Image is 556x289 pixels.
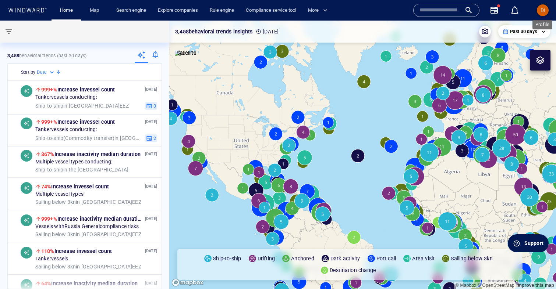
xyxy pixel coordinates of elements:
span: in [GEOGRAPHIC_DATA] EEZ [35,263,141,270]
span: in [GEOGRAPHIC_DATA] EEZ [35,135,142,141]
img: satellite [175,50,196,57]
button: More [305,4,334,17]
span: in [GEOGRAPHIC_DATA] EEZ [35,231,141,238]
p: Destination change [330,266,376,275]
p: [DATE] [145,118,157,125]
span: Multiple vessel types [35,191,84,198]
span: Sailing below 3kn [35,199,76,205]
span: in the [GEOGRAPHIC_DATA] [35,166,128,173]
span: Vessels with Russia General compliance risks [35,223,139,230]
p: [DATE] [145,86,157,93]
p: [DATE] [145,215,157,222]
div: Date [37,69,56,76]
span: Multiple vessel types conducting: [35,159,113,165]
p: Area visit [412,254,435,263]
a: Map [87,4,105,17]
span: in [GEOGRAPHIC_DATA] EEZ [35,199,141,205]
p: Dark activity [330,254,360,263]
span: 999+% [41,87,57,93]
h6: Sort by [21,69,35,76]
button: 3 [145,102,157,110]
span: Sailing below 3kn [35,263,76,269]
p: [DATE] [145,183,157,190]
span: 74% [41,184,52,189]
span: Increase in vessel count [41,119,115,125]
span: Ship-to-ship [35,102,63,108]
a: Search engine [113,4,149,17]
div: Notification center [510,6,519,15]
a: Map feedback [516,283,554,288]
span: 3 [152,102,156,109]
span: Increase in activity median duration [41,216,144,222]
p: Ship-to-ship [213,254,241,263]
p: Satellite [177,48,196,57]
p: Past 30 days [510,28,537,35]
span: 110% [41,248,54,254]
span: 2 [152,135,156,141]
span: 999+% [41,119,57,125]
iframe: Chat [525,256,550,283]
p: Port call [376,254,396,263]
span: 999+% [41,216,57,222]
span: Tanker vessels [35,256,68,262]
a: Mapbox [456,283,476,288]
canvas: Map [169,21,556,289]
p: [DATE] [145,248,157,254]
a: Explore companies [155,4,201,17]
p: behavioral trends (Past 30 days) [7,53,86,59]
button: DI [535,3,550,18]
a: Compliance service tool [243,4,299,17]
span: Tanker vessels conducting: [35,126,97,133]
a: OpenStreetMap [478,283,514,288]
a: Home [57,4,76,17]
p: 3,458 behavioral trends insights [175,27,252,36]
span: in [GEOGRAPHIC_DATA] EEZ [35,102,129,109]
span: Sailing below 3kn [35,231,76,237]
span: 367% [41,151,54,157]
strong: 3,458 [7,53,19,58]
p: Anchored [291,254,314,263]
button: 2 [145,134,157,142]
div: Past 30 days [503,28,546,35]
span: More [308,6,327,15]
span: Increase in vessel count [41,87,115,93]
a: Rule engine [207,4,237,17]
span: Increase in vessel count [41,184,109,189]
span: DI [541,7,545,13]
button: Home [54,4,78,17]
span: Ship-to-ship [35,166,63,172]
button: Map [84,4,107,17]
p: Sailing below 3kn [451,254,492,263]
span: Increase in activity median duration [41,151,141,157]
p: Drifting [258,254,275,263]
h6: Date [37,69,47,76]
p: [DATE] [145,151,157,158]
span: Ship-to-ship ( Commodity transfer ) [35,135,114,141]
span: Tanker vessels conducting: [35,94,97,101]
span: Increase in vessel count [41,248,112,254]
p: [DATE] [255,27,279,36]
a: Mapbox logo [171,278,204,287]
